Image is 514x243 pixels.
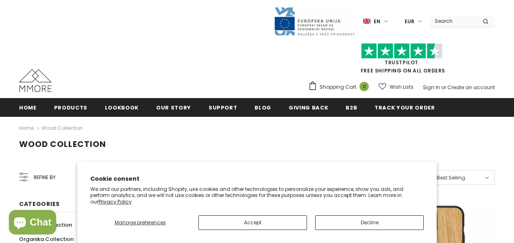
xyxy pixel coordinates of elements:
[90,215,190,230] button: Manage preferences
[375,104,435,112] span: Track your order
[385,59,418,66] a: Trustpilot
[115,219,166,226] span: Manage preferences
[7,210,59,236] inbox-online-store-chat: Shopify online store chat
[105,104,139,112] span: Lookbook
[274,7,355,36] img: Javni Razpis
[447,84,495,91] a: Create an account
[90,186,424,205] p: We and our partners, including Shopify, use cookies and other technologies to personalize your ex...
[363,18,370,25] img: i-lang-1.png
[308,47,495,74] span: FREE SHIPPING ON ALL ORDERS
[308,81,373,93] a: Shopping Cart 0
[315,215,424,230] button: Decline
[346,98,357,116] a: B2B
[198,215,307,230] button: Accept
[54,98,87,116] a: Products
[379,80,414,94] a: Wish Lists
[320,83,356,91] span: Shopping Cart
[90,175,424,183] h2: Cookie consent
[41,125,83,131] a: Wood Collection
[105,98,139,116] a: Lookbook
[156,98,191,116] a: Our Story
[19,123,34,133] a: Home
[19,235,74,243] span: Organika Collection
[430,15,477,27] input: Search Site
[156,104,191,112] span: Our Story
[346,104,357,112] span: B2B
[423,84,440,91] a: Sign In
[19,138,106,150] span: Wood Collection
[255,104,271,112] span: Blog
[361,43,442,59] img: Trust Pilot Stars
[19,104,37,112] span: Home
[98,198,132,205] a: Privacy Policy
[405,18,414,26] span: EUR
[255,98,271,116] a: Blog
[54,104,87,112] span: Products
[359,82,369,91] span: 0
[19,98,37,116] a: Home
[289,104,328,112] span: Giving back
[209,98,237,116] a: support
[274,18,355,24] a: Javni Razpis
[19,200,60,208] span: Categories
[209,104,237,112] span: support
[374,18,380,26] span: en
[19,69,52,92] img: MMORE Cases
[289,98,328,116] a: Giving back
[441,84,446,91] span: or
[390,83,414,91] span: Wish Lists
[375,98,435,116] a: Track your order
[437,174,465,182] span: Best Selling
[34,173,56,182] span: Refine by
